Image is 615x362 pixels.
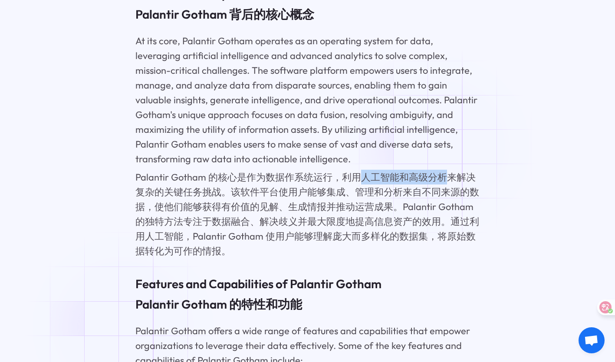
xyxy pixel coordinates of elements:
h3: Features and Capabilities of Palantir Gotham [135,276,480,313]
font: Palantir Gotham 背后的核心概念 [135,7,314,22]
a: 开放式聊天 [579,327,605,353]
font: Palantir Gotham 的核心是作为数据作系统运行，利用人工智能和高级分析来解决复杂的关键任务挑战。该软件平台使用户能够集成、管理和分析来自不同来源的数据，使他们能够获得有价值的见解、生... [135,171,479,257]
p: At its core, Palantir Gotham operates as an operating system for data, leveraging artificial inte... [135,33,480,259]
font: Palantir Gotham 的特性和功能 [135,296,302,312]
